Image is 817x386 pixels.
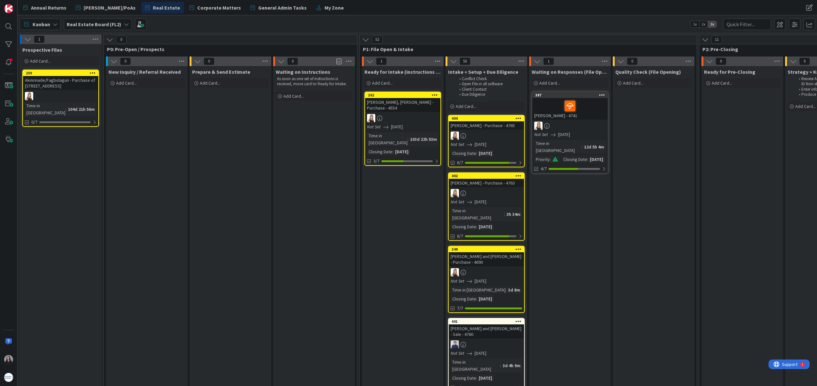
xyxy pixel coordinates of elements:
[451,359,500,373] div: Time in [GEOGRAPHIC_DATA]
[247,2,311,13] a: General Admin Tasks
[451,268,459,276] img: DB
[365,114,440,122] div: DB
[532,98,608,120] div: [PERSON_NAME] - 4741
[475,350,486,357] span: [DATE]
[107,46,349,52] span: P0: Pre-Open / Prospects
[457,305,463,312] span: 7/7
[34,35,45,43] span: 1
[716,57,726,65] span: 0
[451,132,459,140] img: DB
[451,375,476,382] div: Closing Date
[711,36,722,43] span: 11
[367,132,408,146] div: Time in [GEOGRAPHIC_DATA]
[451,223,476,230] div: Closing Date
[534,156,550,163] div: Priority
[19,2,70,13] a: Annual Returns
[365,98,440,112] div: [PERSON_NAME], [PERSON_NAME] - Purchase - 4554
[258,4,307,11] span: General Admin Tasks
[799,57,810,65] span: 0
[449,252,524,266] div: [PERSON_NAME] and [PERSON_NAME] - Purchase - 4690
[535,93,608,97] div: 387
[477,295,494,302] div: [DATE]
[500,362,501,369] span: :
[141,2,184,13] a: Real Estate
[476,150,477,157] span: :
[4,4,13,13] img: Visit kanbanzone.com
[505,211,522,218] div: 3h 34m
[365,92,440,112] div: 262[PERSON_NAME], [PERSON_NAME] - Purchase - 4554
[363,46,689,52] span: P1: File Open & Intake
[276,69,330,75] span: Waiting on Instructions
[451,340,459,349] img: CU
[33,20,50,28] span: Kanban
[543,57,554,65] span: 1
[373,158,379,164] span: 3/7
[451,286,506,293] div: Time in [GEOGRAPHIC_DATA]
[532,69,608,75] span: Waiting on Responses (File Opening)
[627,57,638,65] span: 0
[451,199,464,205] i: Not Set
[456,81,524,87] li: Open File in all software
[534,132,548,137] i: Not Set
[534,122,543,130] img: DB
[364,69,441,75] span: Ready for Intake (instructions received)
[691,21,699,27] span: 1x
[22,70,99,127] a: 259Akinrinade/Fagbolagun - Purchase of [STREET_ADDRESS]DBTime in [GEOGRAPHIC_DATA]:104d 21h 56m0/7
[623,80,643,86] span: Add Card...
[534,140,581,154] div: Time in [GEOGRAPHIC_DATA]
[532,122,608,130] div: DB
[391,124,403,130] span: [DATE]
[451,278,464,284] i: Not Set
[712,80,732,86] span: Add Card...
[562,156,587,163] div: Closing Date
[192,69,250,75] span: Prepare & Send Estimate
[449,268,524,276] div: DB
[31,4,66,11] span: Annual Returns
[795,103,816,109] span: Add Card...
[153,4,180,11] span: Real Estate
[449,319,524,324] div: 401
[477,223,494,230] div: [DATE]
[283,93,304,99] span: Add Card...
[65,106,66,113] span: :
[23,92,98,100] div: DB
[449,116,524,130] div: 404[PERSON_NAME] - Purchase - 4765
[541,165,547,172] span: 4/7
[452,319,524,324] div: 401
[4,355,13,364] img: BC
[451,207,504,221] div: Time in [GEOGRAPHIC_DATA]
[452,174,524,178] div: 402
[506,286,522,293] div: 3d 8m
[448,172,525,241] a: 402[PERSON_NAME] - Purchase - 4763DBNot Set[DATE]Time in [GEOGRAPHIC_DATA]:3h 34mClosing Date:[DA...
[477,375,494,382] div: [DATE]
[452,247,524,252] div: 349
[204,57,214,65] span: 0
[23,76,98,90] div: Akinrinade/Fagbolagun - Purchase of [STREET_ADDRESS]
[475,141,486,148] span: [DATE]
[13,1,29,9] span: Support
[23,70,98,76] div: 259
[475,278,486,284] span: [DATE]
[451,295,476,302] div: Closing Date
[449,173,524,179] div: 402
[451,350,464,356] i: Not Set
[456,76,524,81] li: Conflict Check
[451,150,476,157] div: Closing Date
[30,58,50,64] span: Add Card...
[67,21,121,27] b: Real Estate Board (FL2)
[408,136,408,143] span: :
[476,223,477,230] span: :
[84,4,136,11] span: [PERSON_NAME]/PoAs
[448,246,525,313] a: 349[PERSON_NAME] and [PERSON_NAME] - Purchase - 4690DBNot Set[DATE]Time in [GEOGRAPHIC_DATA]:3d 8...
[449,340,524,349] div: CU
[558,131,570,138] span: [DATE]
[312,2,348,13] a: My Zone
[31,119,37,125] span: 0/7
[456,87,524,92] li: Client Contact
[704,69,755,75] span: Ready for Pre-Closing
[367,124,381,130] i: Not Set
[22,47,62,53] span: Prospective Files
[587,156,588,163] span: :
[723,19,771,30] input: Quick Filter...
[449,173,524,187] div: 402[PERSON_NAME] - Purchase - 4763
